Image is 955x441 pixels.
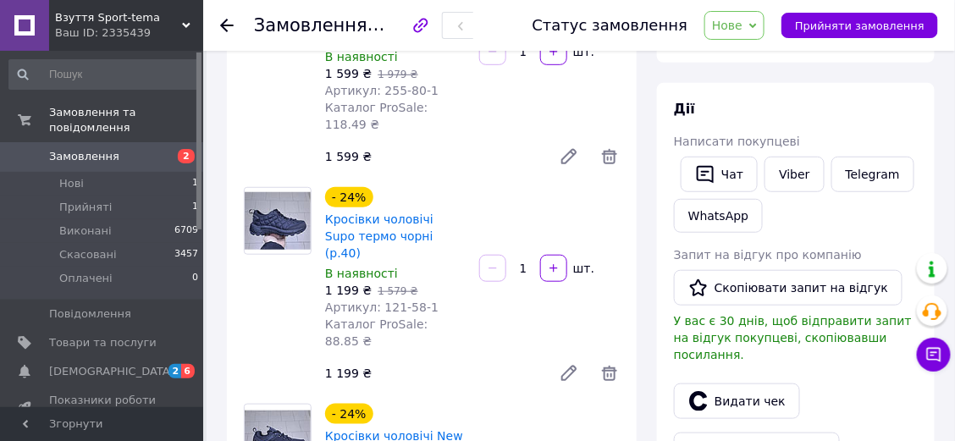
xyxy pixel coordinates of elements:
div: Статус замовлення [533,17,688,34]
span: Замовлення [49,149,119,164]
div: шт. [569,260,596,277]
a: WhatsApp [674,199,763,233]
div: шт. [569,43,596,60]
span: Виконані [59,223,112,239]
a: Кросівки чоловічі Supo термо чорні (р.40) [325,212,433,260]
span: Замовлення [254,15,367,36]
span: Взуття Sport-tema [55,10,182,25]
span: Нові [59,176,84,191]
img: Кросівки чоловічі Supo термо чорні (р.40) [245,192,311,250]
span: Повідомлення [49,306,131,322]
span: Скасовані [59,247,117,262]
a: Редагувати [552,356,586,390]
span: В наявності [325,267,398,280]
div: - 24% [325,404,373,424]
span: 2 [178,149,195,163]
span: Артикул: 121-58-1 [325,300,439,314]
div: Ваш ID: 2335439 [55,25,203,41]
div: 1 599 ₴ [318,145,545,168]
span: Оплачені [59,271,113,286]
span: Видалити [599,363,620,383]
span: В наявності [325,50,398,63]
span: 1 199 ₴ [325,284,372,297]
span: 1 [192,200,198,215]
span: Каталог ProSale: 118.49 ₴ [325,101,428,131]
span: Прийняти замовлення [795,19,925,32]
span: 1 599 ₴ [325,67,372,80]
div: Повернутися назад [220,17,234,34]
span: Дії [674,101,695,117]
span: 2 [168,364,182,378]
div: 1 199 ₴ [318,361,545,385]
span: Товари та послуги [49,335,157,350]
button: Скопіювати запит на відгук [674,270,903,306]
span: 3457 [174,247,198,262]
span: Показники роботи компанії [49,393,157,423]
button: Чат [681,157,758,192]
span: Замовлення та повідомлення [49,105,203,135]
span: 6709 [174,223,198,239]
input: Пошук [8,59,200,90]
span: 1 579 ₴ [378,285,417,297]
a: Viber [765,157,824,192]
span: Каталог ProSale: 88.85 ₴ [325,317,428,348]
span: 1 979 ₴ [378,69,417,80]
button: Видати чек [674,383,800,419]
a: Telegram [831,157,914,192]
span: [DEMOGRAPHIC_DATA] [49,364,174,379]
span: Видалити [599,146,620,167]
span: Нове [712,19,742,32]
span: Артикул: 255-80-1 [325,84,439,97]
div: - 24% [325,187,373,207]
span: Прийняті [59,200,112,215]
button: Чат з покупцем [917,338,951,372]
span: 6 [181,364,195,378]
span: У вас є 30 днів, щоб відправити запит на відгук покупцеві, скопіювавши посилання. [674,314,912,361]
a: Редагувати [552,140,586,174]
span: 0 [192,271,198,286]
span: Написати покупцеві [674,135,800,148]
span: Запит на відгук про компанію [674,248,862,262]
button: Прийняти замовлення [781,13,938,38]
span: 1 [192,176,198,191]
